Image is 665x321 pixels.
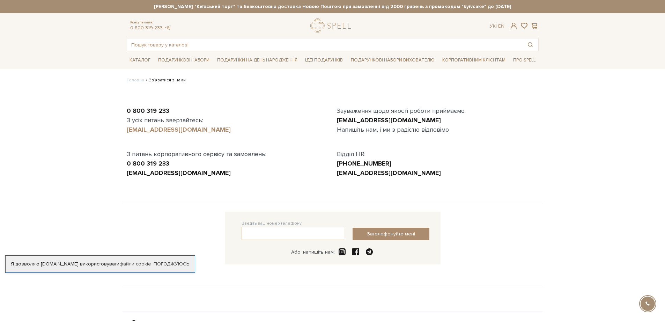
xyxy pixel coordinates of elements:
[439,54,508,66] a: Корпоративним клієнтам
[214,55,300,66] a: Подарунки на День народження
[337,169,441,177] a: [EMAIL_ADDRESS][DOMAIN_NAME]
[123,106,333,178] div: З усіх питань звертайтесь: З питань корпоративного сервісу та замовлень:
[498,23,504,29] a: En
[496,23,497,29] span: |
[154,261,189,267] a: Погоджуюсь
[127,160,169,167] a: 0 800 319 233
[119,261,151,267] a: файли cookie
[127,78,144,83] a: Головна
[337,116,441,124] a: [EMAIL_ADDRESS][DOMAIN_NAME]
[310,19,354,33] a: logo
[291,249,335,255] div: Або, напишіть нам:
[127,55,153,66] a: Каталог
[127,38,522,51] input: Пошук товару у каталозі
[127,3,539,10] strong: [PERSON_NAME] "Київський торт" та Безкоштовна доставка Новою Поштою при замовленні від 2000 гриве...
[144,77,186,83] li: Зв’язатися з нами
[130,25,163,31] a: 0 800 319 233
[130,20,171,25] span: Консультація:
[127,169,231,177] a: [EMAIL_ADDRESS][DOMAIN_NAME]
[242,220,302,227] label: Введіть ваш номер телефону
[490,23,504,29] div: Ук
[6,261,195,267] div: Я дозволяю [DOMAIN_NAME] використовувати
[155,55,212,66] a: Подарункові набори
[127,126,231,133] a: [EMAIL_ADDRESS][DOMAIN_NAME]
[353,228,429,240] button: Зателефонуйте мені
[333,106,543,178] div: Зауваження щодо якості роботи приймаємо: Напишіть нам, і ми з радістю відповімо Відділ HR:
[164,25,171,31] a: telegram
[522,38,538,51] button: Пошук товару у каталозі
[127,107,169,115] a: 0 800 319 233
[337,160,391,167] a: [PHONE_NUMBER]
[348,54,437,66] a: Подарункові набори вихователю
[302,55,346,66] a: Ідеї подарунків
[510,55,538,66] a: Про Spell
